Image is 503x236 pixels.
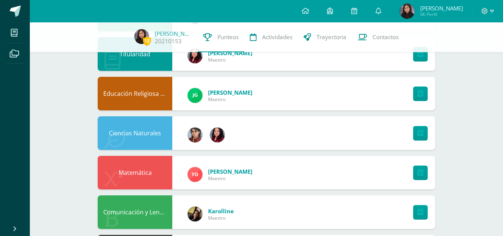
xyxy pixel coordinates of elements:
span: Maestro [208,96,252,103]
img: 61f1a7443a3064b542eeddb9620aa586.png [400,4,415,19]
img: 3da61d9b1d2c0c7b8f7e89c78bbce001.png [188,88,202,103]
a: Trayectoria [298,22,352,52]
a: 20210153 [155,37,182,45]
img: 7420dd8cffec07cce464df0021f01d4a.png [210,128,225,142]
a: [PERSON_NAME] [155,30,192,37]
a: Contactos [352,22,404,52]
img: 62738a800ecd8b6fa95d10d0b85c3dbc.png [188,128,202,142]
span: Karolline [208,207,234,215]
span: 12 [143,36,151,45]
span: Maestro [208,215,234,221]
span: Punteos [217,33,239,41]
div: Comunicación y Lenguaje, Idioma Español [98,195,172,229]
img: 756ce12fb1b4cf9faf9189d656ca7749.png [188,167,202,182]
img: 7420dd8cffec07cce464df0021f01d4a.png [188,48,202,63]
div: Matemática [98,156,172,189]
img: fb79f5a91a3aae58e4c0de196cfe63c7.png [188,207,202,221]
span: [PERSON_NAME] [208,168,252,175]
span: Mi Perfil [420,11,463,18]
span: [PERSON_NAME] [208,89,252,96]
span: [PERSON_NAME] [420,4,463,12]
div: Educación Religiosa Escolar [98,77,172,110]
span: Maestro [208,57,252,63]
span: Contactos [372,33,399,41]
img: 61f1a7443a3064b542eeddb9620aa586.png [134,29,149,44]
div: Titularidad [98,37,172,71]
span: Actividades [262,33,292,41]
span: Maestro [208,175,252,182]
div: Ciencias Naturales [98,116,172,150]
a: Actividades [244,22,298,52]
span: [PERSON_NAME] [208,49,252,57]
a: Punteos [198,22,244,52]
span: Trayectoria [317,33,346,41]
